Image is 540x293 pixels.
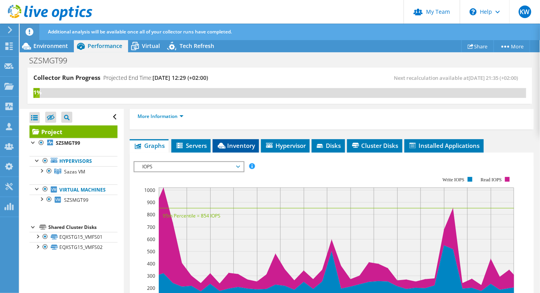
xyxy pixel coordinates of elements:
[64,168,85,175] span: Sazas VM
[29,125,118,138] a: Project
[29,232,118,242] a: EQXSTG15_VMFS01
[48,28,232,35] span: Additional analysis will be available once all of your collector runs have completed.
[152,74,208,81] span: [DATE] 12:29 (+02:00)
[217,142,255,149] span: Inventory
[29,242,118,252] a: EQXSTG15_VMFS02
[48,223,118,232] div: Shared Cluster Disks
[494,40,530,52] a: More
[144,187,155,193] text: 1000
[33,42,68,50] span: Environment
[163,212,220,219] text: 95th Percentile = 854 IOPS
[29,156,118,166] a: Hypervisors
[351,142,399,149] span: Cluster Disks
[408,142,480,149] span: Installed Applications
[147,260,155,267] text: 400
[88,42,122,50] span: Performance
[180,42,214,50] span: Tech Refresh
[26,56,79,65] h1: SZSMGT99
[147,285,155,291] text: 200
[519,6,531,18] span: KW
[461,40,494,52] a: Share
[142,42,160,50] span: Virtual
[470,8,477,15] svg: \n
[29,195,118,205] a: SZSMGT99
[134,142,165,149] span: Graphs
[103,74,208,82] h4: Projected End Time:
[481,177,502,182] text: Read IOPS
[469,74,518,81] span: [DATE] 21:35 (+02:00)
[175,142,207,149] span: Servers
[29,184,118,195] a: Virtual Machines
[443,177,465,182] text: Write IOPS
[147,211,155,218] text: 800
[29,166,118,177] a: Sazas VM
[147,248,155,255] text: 500
[33,88,40,97] div: 1%
[147,273,155,279] text: 300
[56,140,80,146] b: SZSMGT99
[64,197,88,203] span: SZSMGT99
[147,199,155,206] text: 900
[29,138,118,148] a: SZSMGT99
[138,162,239,171] span: IOPS
[316,142,341,149] span: Disks
[265,142,306,149] span: Hypervisor
[147,224,155,230] text: 700
[394,74,522,81] span: Next recalculation available at
[138,113,184,120] a: More Information
[147,236,155,243] text: 600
